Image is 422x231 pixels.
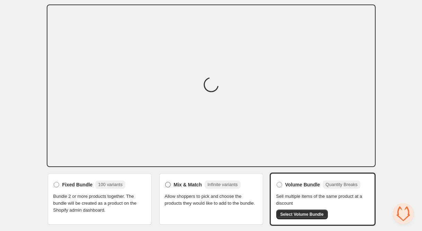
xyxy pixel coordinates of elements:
span: Mix & Match [174,181,202,188]
button: Select Volume Bundle [276,210,328,219]
a: Open chat [393,203,414,224]
span: Quantity Breaks [325,182,358,187]
span: Bundle 2 or more products together. The bundle will be created as a product on the Shopify admin ... [53,193,146,214]
span: 100 variants [98,182,123,187]
span: Infinite variants [207,182,237,187]
span: Allow shoppers to pick and choose the products they would like to add to the bundle. [165,193,258,207]
span: Fixed Bundle [62,181,93,188]
span: Sell multiple items of the same product at a discount [276,193,369,207]
span: Volume Bundle [285,181,320,188]
span: Select Volume Bundle [280,212,324,217]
